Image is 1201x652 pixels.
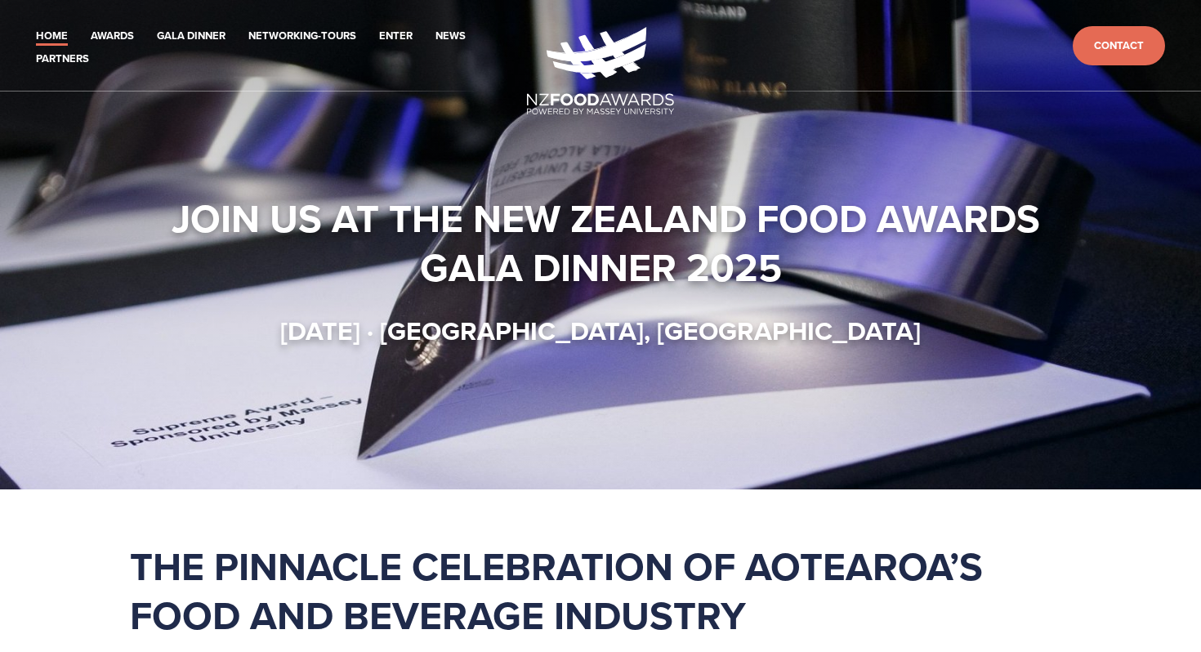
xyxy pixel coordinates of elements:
[379,27,413,46] a: Enter
[1073,26,1165,66] a: Contact
[172,190,1050,296] strong: Join us at the New Zealand Food Awards Gala Dinner 2025
[157,27,225,46] a: Gala Dinner
[36,27,68,46] a: Home
[280,311,921,350] strong: [DATE] · [GEOGRAPHIC_DATA], [GEOGRAPHIC_DATA]
[248,27,356,46] a: Networking-Tours
[91,27,134,46] a: Awards
[435,27,466,46] a: News
[36,50,89,69] a: Partners
[130,542,1071,640] h1: The pinnacle celebration of Aotearoa’s food and beverage industry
